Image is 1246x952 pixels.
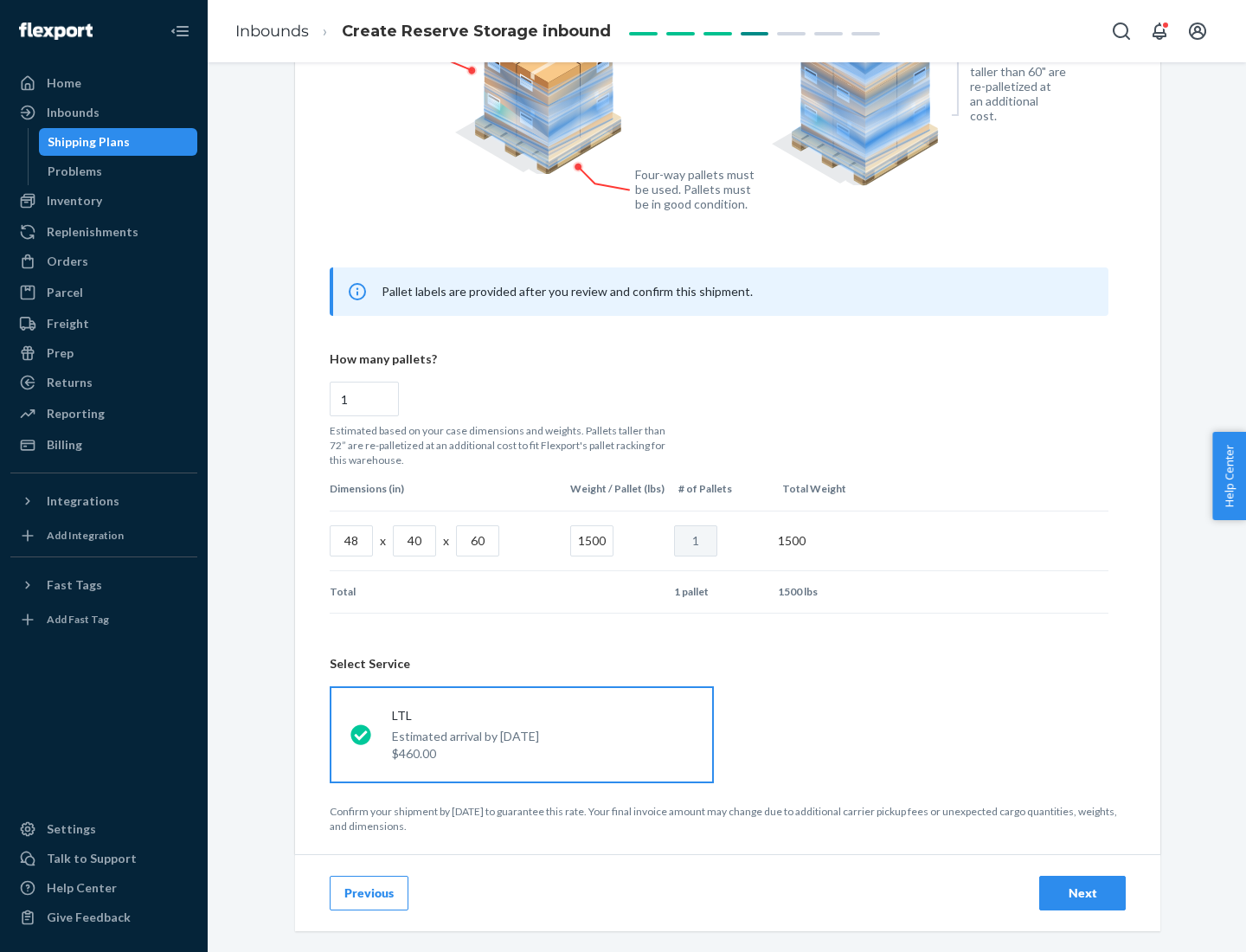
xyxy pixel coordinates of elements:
div: Inventory [47,192,102,209]
a: Help Center [10,874,197,902]
span: 1500 [778,533,806,548]
button: Help Center [1212,432,1246,520]
a: Prep [10,339,197,367]
div: Integrations [47,492,119,510]
a: Reporting [10,400,197,428]
div: Inbounds [47,104,100,121]
p: $460.00 [392,745,539,762]
div: Give Feedback [47,909,131,926]
th: Total Weight [775,467,879,510]
button: Close Navigation [163,14,197,48]
ol: breadcrumbs [222,6,625,57]
div: Settings [47,820,96,838]
td: 1 pallet [667,571,771,613]
div: Reporting [47,405,105,422]
a: Shipping Plans [39,128,198,156]
button: Open notifications [1142,14,1177,48]
a: Problems [39,158,198,185]
p: How many pallets? [330,351,1108,368]
a: Parcel [10,279,197,306]
a: Add Fast Tag [10,606,197,634]
figcaption: Four-way pallets must be used. Pallets must be in good condition. [635,167,755,211]
button: Open account menu [1180,14,1215,48]
a: Talk to Support [10,845,197,872]
div: Billing [47,436,82,453]
a: Home [10,69,197,97]
span: Pallet labels are provided after you review and confirm this shipment. [382,284,753,299]
p: LTL [392,707,539,724]
p: x [380,532,386,550]
p: Estimated based on your case dimensions and weights. Pallets taller than 72” are re-palletized at... [330,423,676,467]
div: Talk to Support [47,850,137,867]
p: Estimated arrival by [DATE] [392,728,539,745]
th: Dimensions (in) [330,467,563,510]
a: Billing [10,431,197,459]
p: x [443,532,449,550]
td: Total [330,571,563,613]
button: Previous [330,876,408,910]
a: Orders [10,248,197,275]
div: Add Fast Tag [47,612,109,627]
a: Add Integration [10,522,197,550]
a: Inbounds [10,99,197,126]
div: Returns [47,374,93,391]
header: Select Service [330,655,1126,672]
div: Fast Tags [47,576,102,594]
button: Open Search Box [1104,14,1139,48]
td: 1500 lbs [771,571,875,613]
button: Fast Tags [10,571,197,599]
div: Parcel [47,284,83,301]
th: Weight / Pallet (lbs) [563,467,671,510]
a: Inbounds [235,22,309,41]
div: Orders [47,253,88,270]
p: Confirm your shipment by [DATE] to guarantee this rate. Your final invoice amount may change due ... [330,804,1126,833]
th: # of Pallets [671,467,775,510]
img: Flexport logo [19,23,93,40]
a: Replenishments [10,218,197,246]
div: Replenishments [47,223,138,241]
button: Next [1039,876,1126,910]
div: Add Integration [47,528,124,543]
div: Problems [48,163,102,180]
a: Inventory [10,187,197,215]
button: Give Feedback [10,904,197,931]
div: Prep [47,344,74,362]
button: Integrations [10,487,197,515]
a: Freight [10,310,197,338]
div: Freight [47,315,89,332]
a: Settings [10,815,197,843]
div: Shipping Plans [48,133,130,151]
a: Returns [10,369,197,396]
div: Home [47,74,81,92]
span: Create Reserve Storage inbound [342,22,611,41]
div: Help Center [47,879,117,897]
div: Next [1054,884,1111,902]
